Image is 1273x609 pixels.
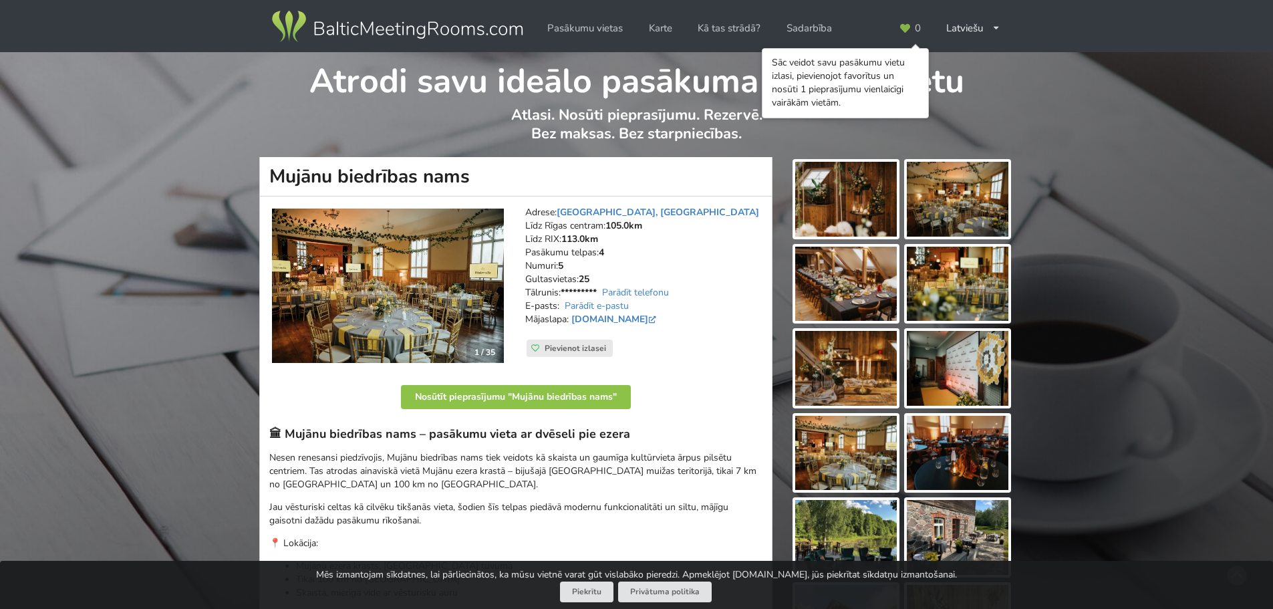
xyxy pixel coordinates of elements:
strong: 5 [558,259,563,272]
img: Neierastas vietas | Kocēnu pagasts | Mujānu biedrības nams [272,209,504,364]
img: Mujānu biedrības nams | Kocēnu pagasts | Pasākumu vieta - galerijas bilde [907,247,1008,322]
a: Privātuma politika [618,582,712,602]
span: Pievienot izlasei [545,343,606,354]
img: Mujānu biedrības nams | Kocēnu pagasts | Pasākumu vieta - galerijas bilde [795,247,897,322]
img: Mujānu biedrības nams | Kocēnu pagasts | Pasākumu vieta - galerijas bilde [907,500,1008,575]
img: Mujānu biedrības nams | Kocēnu pagasts | Pasākumu vieta - galerijas bilde [795,162,897,237]
strong: 105.0km [605,219,642,232]
a: Karte [640,15,682,41]
address: Adrese: Līdz Rīgas centram: Līdz RIX: Pasākumu telpas: Numuri: Gultasvietas: Tālrunis: E-pasts: M... [525,206,762,340]
img: Mujānu biedrības nams | Kocēnu pagasts | Pasākumu vieta - galerijas bilde [795,500,897,575]
div: Sāc veidot savu pasākumu vietu izlasi, pievienojot favorītus un nosūti 1 pieprasījumu vienlaicīgi... [772,56,919,110]
div: Latviešu [937,15,1010,41]
h1: Atrodi savu ideālo pasākuma norises vietu [260,52,1013,103]
strong: 25 [579,273,589,285]
h3: 🏛 Mujānu biedrības nams – pasākumu vieta ar dvēseli pie ezera [269,427,762,442]
img: Mujānu biedrības nams | Kocēnu pagasts | Pasākumu vieta - galerijas bilde [907,162,1008,237]
a: Kā tas strādā? [688,15,770,41]
p: Atlasi. Nosūti pieprasījumu. Rezervē. Bez maksas. Bez starpniecības. [260,106,1013,157]
a: Parādīt e-pastu [565,299,629,312]
img: Mujānu biedrības nams | Kocēnu pagasts | Pasākumu vieta - galerijas bilde [795,331,897,406]
button: Nosūtīt pieprasījumu "Mujānu biedrības nams" [401,385,631,409]
a: Pasākumu vietas [538,15,632,41]
p: 📍 Lokācija: [269,537,762,550]
a: [GEOGRAPHIC_DATA], [GEOGRAPHIC_DATA] [557,206,759,219]
div: 1 / 35 [466,342,503,362]
p: Jau vēsturiski celtas kā cilvēku tikšanās vieta, šodien šīs telpas piedāvā modernu funkcionalitāt... [269,501,762,527]
img: Mujānu biedrības nams | Kocēnu pagasts | Pasākumu vieta - galerijas bilde [795,416,897,491]
span: 0 [915,23,921,33]
img: Baltic Meeting Rooms [269,8,525,45]
a: [DOMAIN_NAME] [571,313,659,326]
button: Piekrītu [560,582,613,602]
h1: Mujānu biedrības nams [259,157,772,197]
img: Mujānu biedrības nams | Kocēnu pagasts | Pasākumu vieta - galerijas bilde [907,331,1008,406]
strong: 4 [599,246,604,259]
p: Nesen renesansi piedzīvojis, Mujānu biedrības nams tiek veidots kā skaista un gaumīga kultūrvieta... [269,451,762,491]
img: Mujānu biedrības nams | Kocēnu pagasts | Pasākumu vieta - galerijas bilde [907,416,1008,491]
a: Neierastas vietas | Kocēnu pagasts | Mujānu biedrības nams 1 / 35 [272,209,504,364]
strong: 113.0km [561,233,598,245]
a: Parādīt telefonu [602,286,669,299]
a: Sadarbība [777,15,841,41]
p: Mujānu ezera krasts, [GEOGRAPHIC_DATA] tuvumā [296,560,762,573]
